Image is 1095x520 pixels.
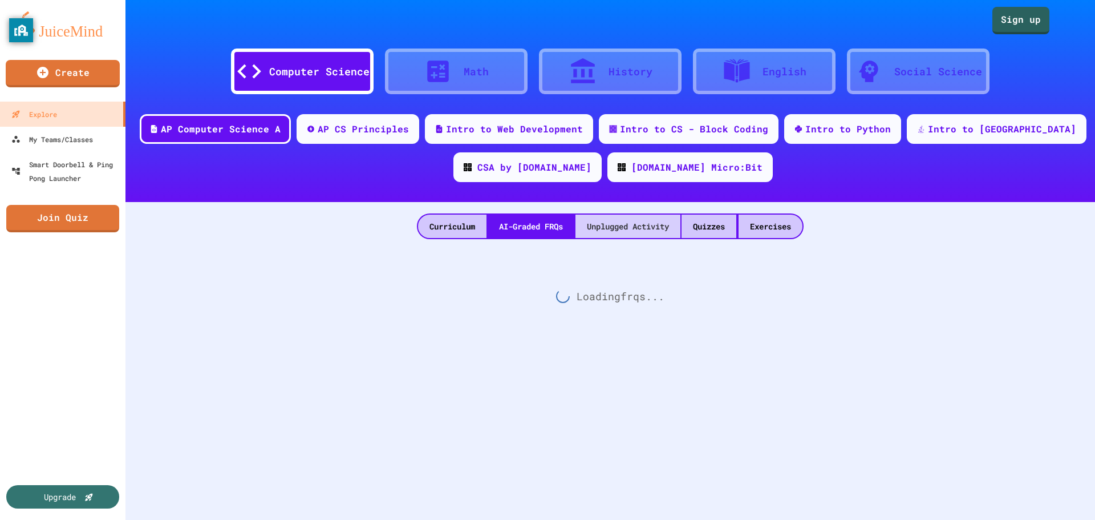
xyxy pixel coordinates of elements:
[575,215,680,238] div: Unplugged Activity
[682,215,736,238] div: Quizzes
[477,160,591,174] div: CSA by [DOMAIN_NAME]
[11,158,121,185] div: Smart Doorbell & Ping Pong Launcher
[894,64,982,79] div: Social Science
[9,18,33,42] button: privacy banner
[763,64,806,79] div: English
[739,215,802,238] div: Exercises
[464,64,489,79] div: Math
[631,160,763,174] div: [DOMAIN_NAME] Micro:Bit
[44,491,76,503] div: Upgrade
[6,205,119,232] a: Join Quiz
[805,122,891,136] div: Intro to Python
[418,215,486,238] div: Curriculum
[488,215,574,238] div: AI-Graded FRQs
[6,60,120,87] a: Create
[928,122,1076,136] div: Intro to [GEOGRAPHIC_DATA]
[125,239,1095,353] div: Loading frq s...
[618,163,626,171] img: CODE_logo_RGB.png
[161,122,281,136] div: AP Computer Science A
[620,122,768,136] div: Intro to CS - Block Coding
[992,7,1049,34] a: Sign up
[446,122,583,136] div: Intro to Web Development
[11,107,57,121] div: Explore
[11,11,114,41] img: logo-orange.svg
[609,64,652,79] div: History
[269,64,370,79] div: Computer Science
[11,132,93,146] div: My Teams/Classes
[464,163,472,171] img: CODE_logo_RGB.png
[318,122,409,136] div: AP CS Principles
